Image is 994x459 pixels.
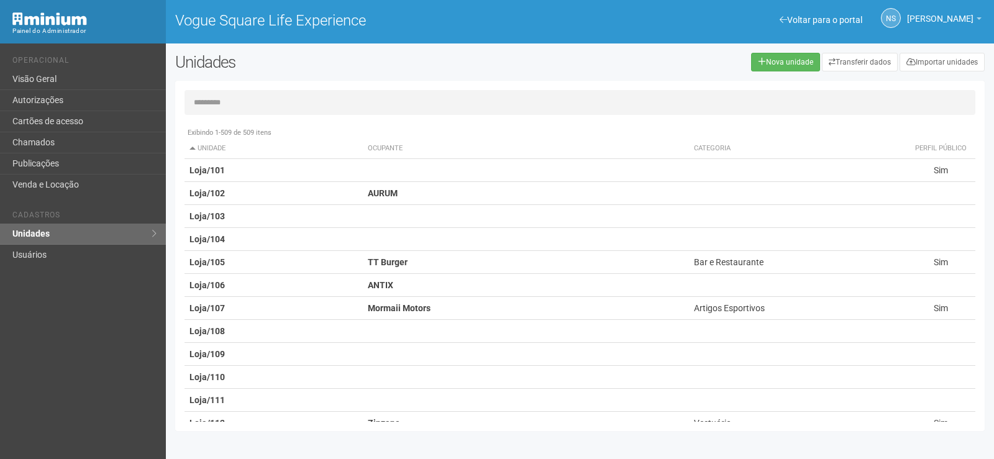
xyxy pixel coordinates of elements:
[185,139,363,159] th: Unidade: activate to sort column descending
[12,25,157,37] div: Painel do Administrador
[189,211,225,221] strong: Loja/103
[368,257,408,267] strong: TT Burger
[189,257,225,267] strong: Loja/105
[368,418,400,428] strong: Zinzane
[189,165,225,175] strong: Loja/101
[934,418,948,428] span: Sim
[689,139,906,159] th: Categoria: activate to sort column ascending
[189,326,225,336] strong: Loja/108
[907,16,982,25] a: [PERSON_NAME]
[822,53,898,71] a: Transferir dados
[189,188,225,198] strong: Loja/102
[907,2,973,24] span: Nicolle Silva
[906,139,975,159] th: Perfil público: activate to sort column ascending
[12,56,157,69] li: Operacional
[185,127,975,139] div: Exibindo 1-509 de 509 itens
[780,15,862,25] a: Voltar para o portal
[175,12,571,29] h1: Vogue Square Life Experience
[881,8,901,28] a: NS
[934,303,948,313] span: Sim
[189,280,225,290] strong: Loja/106
[934,257,948,267] span: Sim
[189,418,225,428] strong: Loja/112
[189,303,225,313] strong: Loja/107
[175,53,502,71] h2: Unidades
[363,139,688,159] th: Ocupante: activate to sort column ascending
[934,165,948,175] span: Sim
[689,297,906,320] td: Artigos Esportivos
[689,412,906,435] td: Vestuário
[900,53,985,71] a: Importar unidades
[368,188,398,198] strong: AURUM
[368,280,393,290] strong: ANTIX
[189,234,225,244] strong: Loja/104
[689,251,906,274] td: Bar e Restaurante
[12,211,157,224] li: Cadastros
[751,53,820,71] a: Nova unidade
[368,303,431,313] strong: Mormaii Motors
[189,395,225,405] strong: Loja/111
[12,12,87,25] img: Minium
[189,349,225,359] strong: Loja/109
[189,372,225,382] strong: Loja/110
